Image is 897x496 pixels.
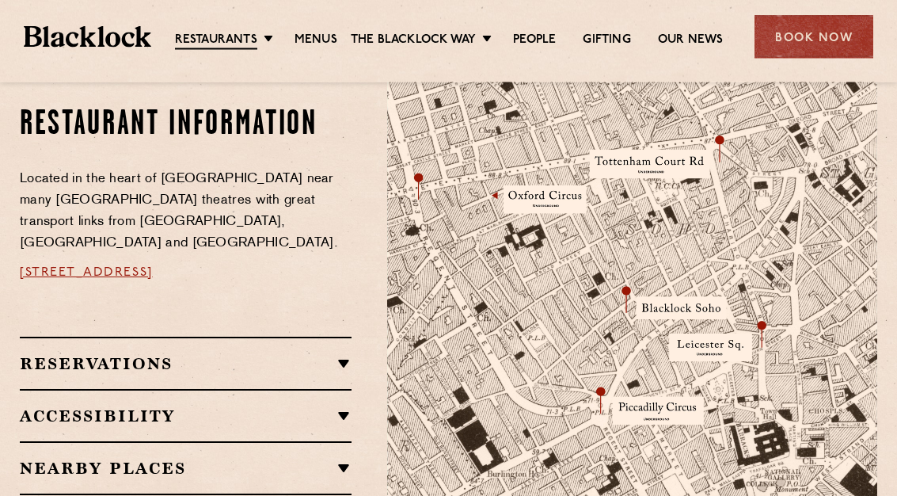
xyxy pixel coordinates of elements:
[20,355,352,374] h2: Reservations
[513,32,556,48] a: People
[754,15,873,59] div: Book Now
[175,32,257,50] a: Restaurants
[295,32,337,48] a: Menus
[20,106,352,146] h2: Restaurant information
[658,32,724,48] a: Our News
[20,267,153,280] a: [STREET_ADDRESS]
[20,407,352,426] h2: Accessibility
[351,32,476,48] a: The Blacklock Way
[20,460,352,479] h2: Nearby Places
[583,32,630,48] a: Gifting
[24,26,151,48] img: BL_Textured_Logo-footer-cropped.svg
[20,170,352,255] p: Located in the heart of [GEOGRAPHIC_DATA] near many [GEOGRAPHIC_DATA] theatres with great transpo...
